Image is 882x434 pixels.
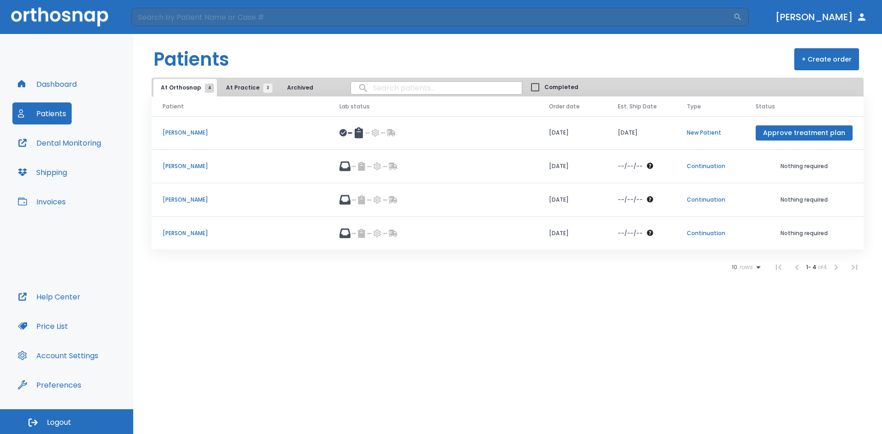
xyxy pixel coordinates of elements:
p: Continuation [687,196,734,204]
input: search [351,79,522,97]
p: Nothing required [756,229,853,237]
span: 3 [263,84,272,93]
td: [DATE] [538,183,607,217]
button: Shipping [12,161,73,183]
p: [PERSON_NAME] [163,129,317,137]
span: Lab status [339,102,370,111]
p: --/--/-- [618,196,643,204]
button: Preferences [12,374,87,396]
div: The date will be available after approving treatment plan [618,162,665,170]
td: [DATE] [607,116,676,150]
span: 10 [732,264,737,271]
span: Completed [544,83,578,91]
td: [DATE] [538,217,607,250]
div: Tooltip anchor [79,381,88,389]
p: New Patient [687,129,734,137]
span: 1 - 4 [806,263,818,271]
button: Patients [12,102,72,124]
img: Orthosnap [11,7,108,26]
button: Invoices [12,191,71,213]
td: [DATE] [538,116,607,150]
span: Type [687,102,701,111]
span: rows [737,264,753,271]
p: [PERSON_NAME] [163,229,317,237]
button: Approve treatment plan [756,125,853,141]
span: 4 [205,84,214,93]
span: Order date [549,102,580,111]
span: At Orthosnap [161,84,209,92]
input: Search by Patient Name or Case # [131,8,733,26]
div: tabs [153,79,325,96]
span: Patient [163,102,184,111]
button: Dental Monitoring [12,132,107,154]
span: of 4 [818,263,827,271]
button: Dashboard [12,73,82,95]
p: Nothing required [756,196,853,204]
p: Continuation [687,162,734,170]
p: [PERSON_NAME] [163,162,317,170]
span: Status [756,102,775,111]
button: Account Settings [12,344,104,366]
div: The date will be available after approving treatment plan [618,196,665,204]
span: Est. Ship Date [618,102,657,111]
h1: Patients [153,45,229,73]
button: Price List [12,315,73,337]
button: [PERSON_NAME] [772,9,871,25]
button: + Create order [794,48,859,70]
p: Continuation [687,229,734,237]
div: The date will be available after approving treatment plan [618,229,665,237]
span: At Practice [226,84,268,92]
button: Archived [277,79,323,96]
p: [PERSON_NAME] [163,196,317,204]
p: --/--/-- [618,229,643,237]
p: --/--/-- [618,162,643,170]
span: Logout [47,417,71,428]
td: [DATE] [538,150,607,183]
button: Help Center [12,286,86,308]
p: Nothing required [756,162,853,170]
